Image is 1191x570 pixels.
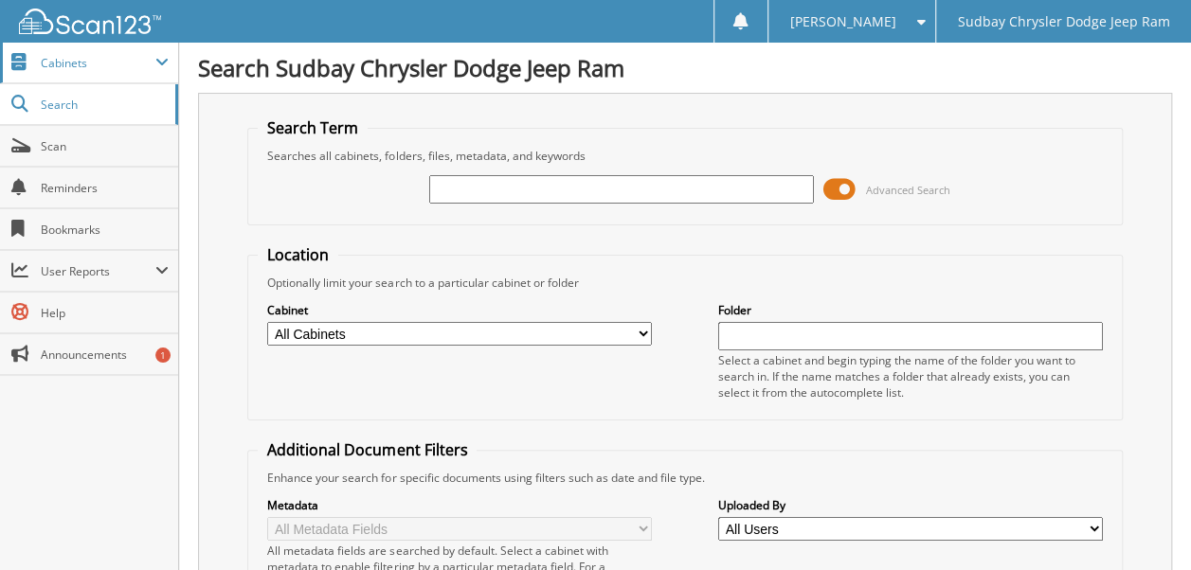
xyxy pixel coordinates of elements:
span: Advanced Search [866,183,950,197]
div: 1 [155,347,171,363]
span: Scan [41,138,169,154]
span: Sudbay Chrysler Dodge Jeep Ram [957,16,1169,27]
span: Bookmarks [41,222,169,238]
span: Cabinets [41,55,155,71]
span: Announcements [41,347,169,363]
label: Metadata [267,497,652,513]
span: Help [41,305,169,321]
h1: Search Sudbay Chrysler Dodge Jeep Ram [198,52,1172,83]
label: Uploaded By [718,497,1103,513]
div: Optionally limit your search to a particular cabinet or folder [258,275,1111,291]
img: scan123-logo-white.svg [19,9,161,34]
div: Enhance your search for specific documents using filters such as date and file type. [258,470,1111,486]
span: Reminders [41,180,169,196]
span: User Reports [41,263,155,279]
legend: Additional Document Filters [258,439,477,460]
div: Select a cabinet and begin typing the name of the folder you want to search in. If the name match... [718,352,1103,401]
span: Search [41,97,166,113]
legend: Search Term [258,117,368,138]
legend: Location [258,244,338,265]
label: Cabinet [267,302,652,318]
label: Folder [718,302,1103,318]
span: [PERSON_NAME] [789,16,895,27]
div: Searches all cabinets, folders, files, metadata, and keywords [258,148,1111,164]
